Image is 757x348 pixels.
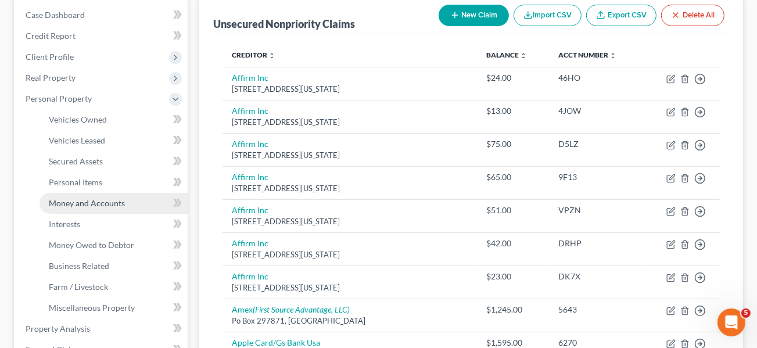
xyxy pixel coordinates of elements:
[558,105,633,117] div: 4JOW
[40,109,188,130] a: Vehicles Owned
[40,151,188,172] a: Secured Assets
[49,282,108,292] span: Farm / Livestock
[49,240,134,250] span: Money Owed to Debtor
[486,238,540,249] div: $42.00
[558,171,633,183] div: 9F13
[40,193,188,214] a: Money and Accounts
[26,10,85,20] span: Case Dashboard
[26,94,92,103] span: Personal Property
[40,256,188,277] a: Business Related
[26,52,74,62] span: Client Profile
[40,172,188,193] a: Personal Items
[49,198,125,208] span: Money and Accounts
[486,138,540,150] div: $75.00
[586,5,656,26] a: Export CSV
[232,216,468,227] div: [STREET_ADDRESS][US_STATE]
[232,73,268,82] a: Affirm Inc
[232,51,275,59] a: Creditor unfold_more
[486,51,527,59] a: Balance unfold_more
[232,282,468,293] div: [STREET_ADDRESS][US_STATE]
[16,318,188,339] a: Property Analysis
[232,338,320,347] a: Apple Card/Gs Bank Usa
[232,315,468,327] div: Po Box 297871, [GEOGRAPHIC_DATA]
[16,5,188,26] a: Case Dashboard
[232,150,468,161] div: [STREET_ADDRESS][US_STATE]
[232,84,468,95] div: [STREET_ADDRESS][US_STATE]
[486,171,540,183] div: $65.00
[717,308,745,336] iframe: Intercom live chat
[232,238,268,248] a: Affirm Inc
[49,114,107,124] span: Vehicles Owned
[253,304,350,314] i: (First Source Advantage, LLC)
[49,261,109,271] span: Business Related
[558,51,616,59] a: Acct Number unfold_more
[232,117,468,128] div: [STREET_ADDRESS][US_STATE]
[49,219,80,229] span: Interests
[40,235,188,256] a: Money Owed to Debtor
[439,5,509,26] button: New Claim
[609,52,616,59] i: unfold_more
[49,156,103,166] span: Secured Assets
[26,324,90,333] span: Property Analysis
[486,271,540,282] div: $23.00
[49,303,135,313] span: Miscellaneous Property
[40,277,188,297] a: Farm / Livestock
[486,304,540,315] div: $1,245.00
[486,205,540,216] div: $51.00
[486,105,540,117] div: $13.00
[268,52,275,59] i: unfold_more
[40,130,188,151] a: Vehicles Leased
[49,135,105,145] span: Vehicles Leased
[514,5,582,26] button: Import CSV
[558,72,633,84] div: 46HO
[49,177,102,187] span: Personal Items
[232,172,268,182] a: Affirm Inc
[232,139,268,149] a: Affirm Inc
[232,249,468,260] div: [STREET_ADDRESS][US_STATE]
[232,271,268,281] a: Affirm Inc
[16,26,188,46] a: Credit Report
[232,205,268,215] a: Affirm Inc
[40,214,188,235] a: Interests
[486,72,540,84] div: $24.00
[741,308,751,318] span: 5
[661,5,724,26] button: Delete All
[520,52,527,59] i: unfold_more
[26,31,76,41] span: Credit Report
[40,297,188,318] a: Miscellaneous Property
[232,304,350,314] a: Amex(First Source Advantage, LLC)
[26,73,76,82] span: Real Property
[558,138,633,150] div: D5LZ
[232,183,468,194] div: [STREET_ADDRESS][US_STATE]
[558,304,633,315] div: 5643
[213,17,355,31] div: Unsecured Nonpriority Claims
[232,106,268,116] a: Affirm Inc
[558,205,633,216] div: VPZN
[558,271,633,282] div: DK7X
[558,238,633,249] div: DRHP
